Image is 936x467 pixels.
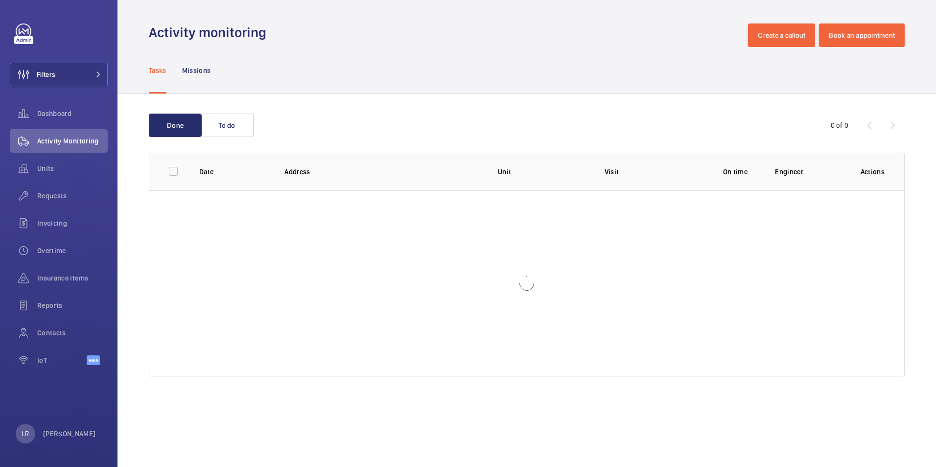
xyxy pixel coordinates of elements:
[199,167,269,177] p: Date
[37,163,108,173] span: Units
[498,167,589,177] p: Unit
[775,167,844,177] p: Engineer
[37,246,108,256] span: Overtime
[149,23,272,42] h1: Activity monitoring
[284,167,482,177] p: Address
[37,136,108,146] span: Activity Monitoring
[748,23,815,47] button: Create a callout
[831,120,848,130] div: 0 of 0
[605,167,696,177] p: Visit
[149,66,166,75] p: Tasks
[201,114,254,137] button: To do
[37,218,108,228] span: Invoicing
[182,66,211,75] p: Missions
[37,70,55,79] span: Filters
[10,63,108,86] button: Filters
[37,328,108,338] span: Contacts
[43,429,96,439] p: [PERSON_NAME]
[87,355,100,365] span: Beta
[37,355,87,365] span: IoT
[37,273,108,283] span: Insurance items
[819,23,905,47] button: Book an appointment
[149,114,202,137] button: Done
[37,191,108,201] span: Requests
[711,167,760,177] p: On time
[37,109,108,118] span: Dashboard
[861,167,885,177] p: Actions
[37,301,108,310] span: Reports
[22,429,29,439] p: LR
